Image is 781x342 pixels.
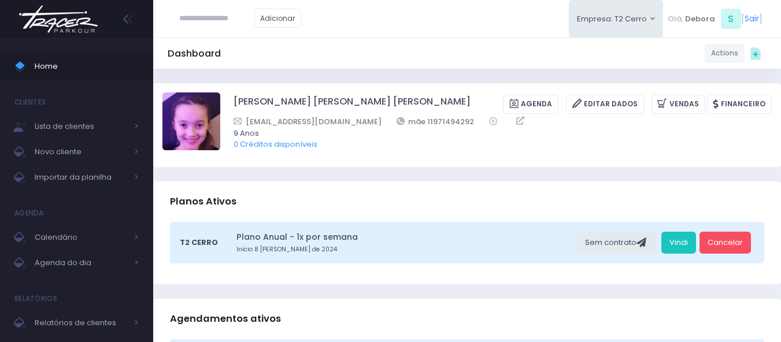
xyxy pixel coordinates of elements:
h4: Relatórios [14,287,57,310]
span: Importar da planilha [35,170,127,185]
small: Início 8 [PERSON_NAME] de 2024 [236,245,573,254]
span: Novo cliente [35,144,127,159]
a: Cancelar [699,232,751,254]
a: Editar Dados [566,95,644,114]
h4: Agenda [14,202,44,225]
h5: Dashboard [168,48,221,60]
a: Plano Anual - 1x por semana [236,231,573,243]
span: Calendário [35,230,127,245]
span: Lista de clientes [35,119,127,134]
a: Sair [745,13,759,25]
span: T2 Cerro [180,237,218,248]
h3: Planos Ativos [170,185,236,218]
a: Agenda [503,95,558,114]
a: [PERSON_NAME] [PERSON_NAME] [PERSON_NAME] [234,95,471,114]
a: Financeiro [707,95,772,114]
span: 9 Anos [234,128,757,139]
span: S [721,9,741,29]
span: Olá, [668,13,683,25]
span: Agenda do dia [35,255,127,270]
a: 0 Créditos disponíveis [234,139,317,150]
span: Home [35,59,139,74]
a: [EMAIL_ADDRESS][DOMAIN_NAME] [234,116,382,128]
a: Actions [705,44,745,63]
span: Relatórios de clientes [35,315,127,330]
a: mãe 11971494292 [397,116,475,128]
a: Vindi [661,232,696,254]
h3: Agendamentos ativos [170,302,281,335]
h4: Clientes [14,91,46,114]
a: Vendas [652,95,705,114]
span: Debora [685,13,715,25]
img: Bianca Levy Siqueira Rezende [162,92,220,150]
div: Sem contrato [577,232,657,254]
div: [ ] [663,6,767,32]
a: Adicionar [254,9,302,28]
